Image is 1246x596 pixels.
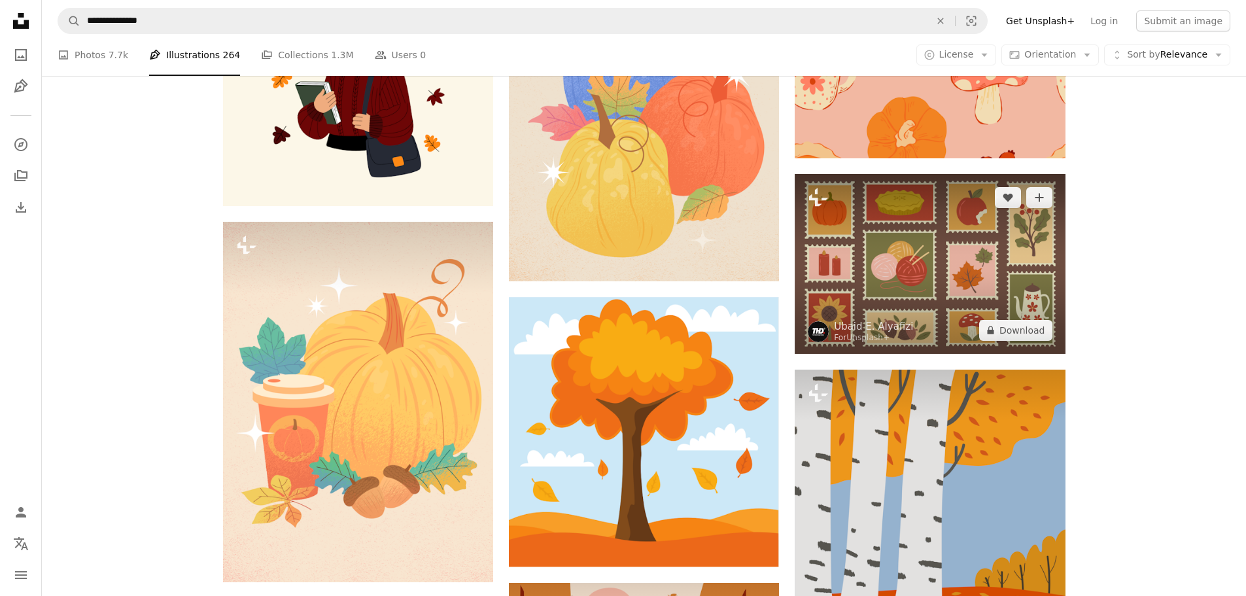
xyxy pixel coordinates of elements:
a: Unsplash+ [846,333,890,342]
div: For [834,333,913,343]
button: Orientation [1001,44,1099,65]
button: Clear [926,9,955,33]
button: Sort byRelevance [1104,44,1230,65]
form: Find visuals sitewide [58,8,988,34]
button: Menu [8,562,34,588]
span: 7.7k [109,48,128,62]
a: Collections 1.3M [261,34,353,76]
a: Download History [8,194,34,220]
button: Language [8,531,34,557]
a: Woman with glasses and book, surrounded by autumn leaves [223,65,493,77]
button: Submit an image [1136,10,1230,31]
a: Home — Unsplash [8,8,34,37]
img: Go to Ubaid E. Alyafizi's profile [808,321,829,342]
a: Log in / Sign up [8,499,34,525]
img: An orange tree in autumn. [509,297,779,567]
button: License [916,44,997,65]
a: An orange tree in autumn. [509,426,779,438]
a: Explore [8,131,34,158]
a: Photos 7.7k [58,34,128,76]
a: Photos [8,42,34,68]
span: Sort by [1127,49,1160,60]
button: Download [979,320,1052,341]
a: Users 0 [375,34,426,76]
a: Autumn themed postage stamps with various fall motifs [795,258,1065,270]
a: Log in [1082,10,1126,31]
a: Collections [8,163,34,189]
span: 1.3M [331,48,353,62]
a: Illustrations [8,73,34,99]
a: Ubaid E. Alyafizi [834,320,913,333]
span: Orientation [1024,49,1076,60]
a: Get Unsplash+ [998,10,1082,31]
img: Pumpkin spice latte with pumpkin and autumn leaves [223,222,493,582]
a: Three colorful pumpkins with autumn leaves [509,95,779,107]
a: Birch trees with autumn leaves and blue sky [795,492,1065,504]
span: Relevance [1127,48,1207,61]
img: Autumn themed postage stamps with various fall motifs [795,174,1065,354]
button: Search Unsplash [58,9,80,33]
button: Visual search [956,9,987,33]
button: Like [995,187,1021,208]
a: Pumpkin spice latte with pumpkin and autumn leaves [223,396,493,408]
button: Add to Collection [1026,187,1052,208]
span: License [939,49,974,60]
span: 0 [420,48,426,62]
